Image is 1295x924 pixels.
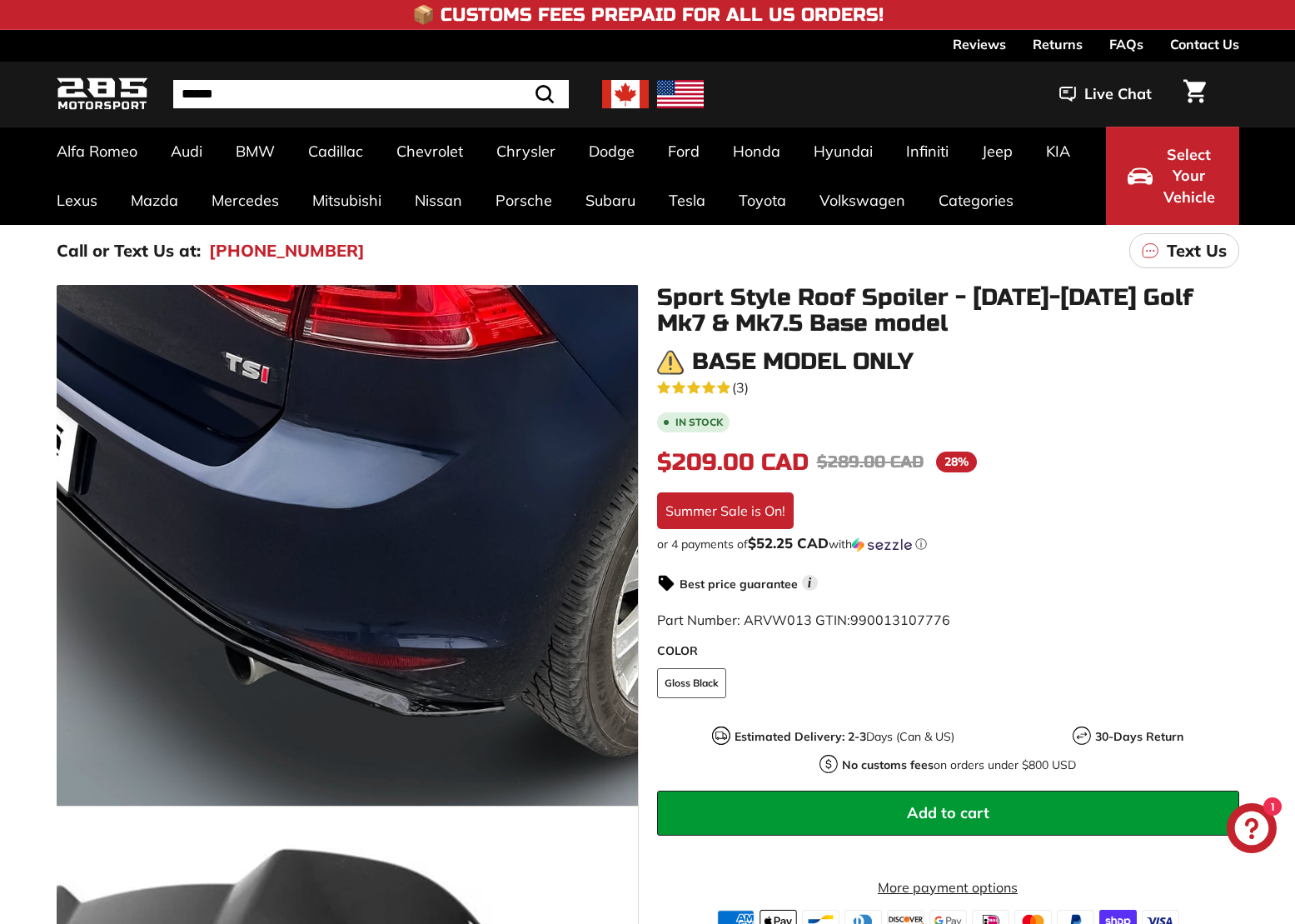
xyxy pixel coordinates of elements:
a: Contact Us [1170,30,1239,58]
label: COLOR [657,642,1239,660]
a: Mercedes [195,176,296,225]
span: Live Chat [1084,83,1152,105]
a: [PHONE_NUMBER] [209,238,365,263]
a: Jeep [965,127,1029,176]
a: Reviews [953,30,1006,58]
p: on orders under $800 USD [842,757,1076,774]
img: Sezzle [852,537,912,552]
a: BMW [219,127,291,176]
strong: Best price guarantee [680,577,798,592]
strong: 30-Days Return [1095,729,1183,744]
inbox-online-store-chat: Shopify online store chat [1222,803,1282,857]
a: Infiniti [889,127,965,176]
a: FAQs [1109,30,1143,58]
a: Nissan [398,176,479,225]
input: Search [173,80,569,108]
a: Dodge [572,127,651,176]
span: (3) [732,377,749,397]
span: Select Your Vehicle [1161,144,1218,208]
b: In stock [675,417,723,427]
a: Volkswagen [803,176,922,225]
h1: Sport Style Roof Spoiler - [DATE]-[DATE] Golf Mk7 & Mk7.5 Base model [657,285,1239,337]
a: Chrysler [480,127,572,176]
strong: Estimated Delivery: 2-3 [735,729,866,744]
a: Text Us [1129,233,1239,268]
a: Chevrolet [380,127,480,176]
a: Lexus [40,176,114,225]
a: Honda [716,127,797,176]
span: $209.00 CAD [657,448,809,477]
span: 28% [936,452,977,472]
a: Alfa Romeo [40,127,154,176]
a: KIA [1029,127,1087,176]
button: Select Your Vehicle [1106,127,1239,225]
span: 990013107776 [850,612,950,628]
a: Returns [1033,30,1083,58]
span: Add to cart [907,803,989,822]
p: Call or Text Us at: [57,238,201,263]
div: Summer Sale is On! [657,492,794,529]
h3: Base model only [692,349,914,375]
a: Hyundai [797,127,889,176]
a: More payment options [657,877,1239,897]
a: 5.0 rating (3 votes) [657,376,1239,397]
a: Ford [651,127,716,176]
span: $52.25 CAD [748,534,829,552]
a: Toyota [722,176,803,225]
a: Categories [922,176,1030,225]
button: Live Chat [1038,73,1173,115]
a: Mitsubishi [296,176,398,225]
a: Mazda [114,176,195,225]
a: Subaru [569,176,652,225]
a: Tesla [652,176,722,225]
a: Audi [154,127,219,176]
button: Add to cart [657,791,1239,836]
div: or 4 payments of$52.25 CADwithSezzle Click to learn more about Sezzle [657,536,1239,552]
a: Cadillac [291,127,380,176]
span: i [802,575,818,591]
p: Days (Can & US) [735,728,954,746]
img: Logo_285_Motorsport_areodynamics_components [57,75,148,114]
strong: No customs fees [842,757,934,772]
h4: 📦 Customs Fees Prepaid for All US Orders! [412,5,884,25]
p: Text Us [1167,238,1227,263]
span: Part Number: ARVW013 GTIN: [657,612,950,628]
a: Porsche [479,176,569,225]
span: $289.00 CAD [817,452,924,472]
img: warning.png [657,349,684,376]
a: Cart [1173,66,1216,122]
div: or 4 payments of with [657,536,1239,552]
